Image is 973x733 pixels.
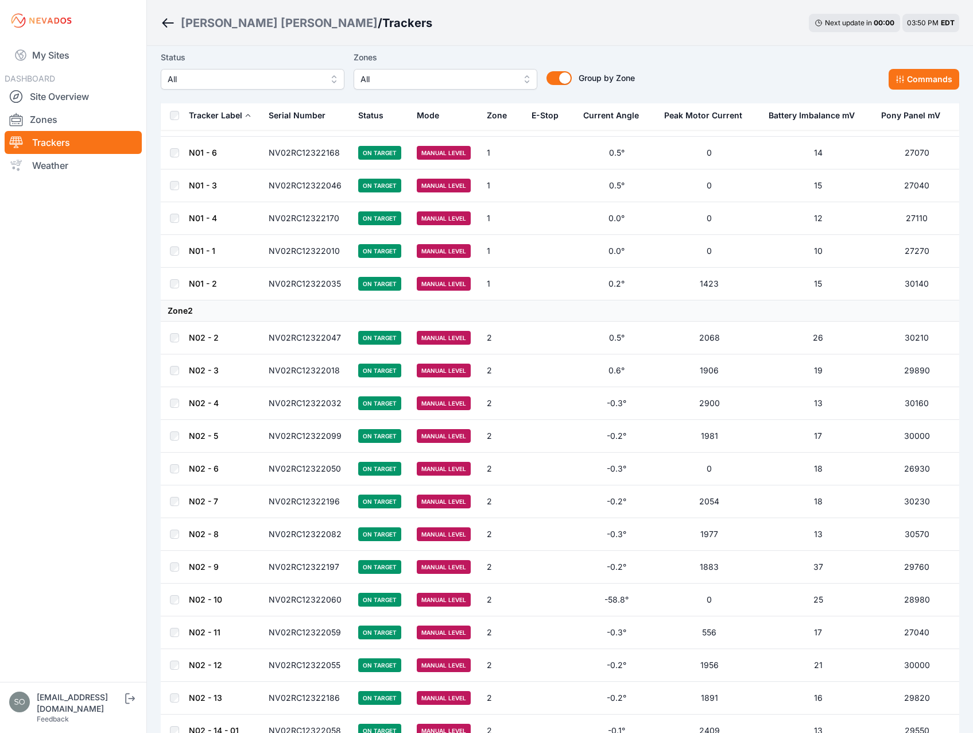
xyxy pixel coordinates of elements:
[874,584,959,616] td: 28980
[262,387,351,420] td: NV02RC12322032
[487,102,516,129] button: Zone
[762,682,874,715] td: 16
[657,235,762,268] td: 0
[657,387,762,420] td: 2900
[874,354,959,387] td: 29890
[657,453,762,485] td: 0
[576,137,658,169] td: 0.5°
[354,69,537,90] button: All
[417,495,471,508] span: Manual Level
[889,69,959,90] button: Commands
[657,354,762,387] td: 1906
[189,110,242,121] div: Tracker Label
[417,179,471,192] span: Manual Level
[480,518,524,551] td: 2
[358,364,401,377] span: On Target
[480,649,524,682] td: 2
[262,649,351,682] td: NV02RC12322055
[657,584,762,616] td: 0
[189,279,217,288] a: N01 - 2
[358,331,401,345] span: On Target
[358,429,401,443] span: On Target
[762,616,874,649] td: 17
[657,485,762,518] td: 2054
[480,453,524,485] td: 2
[762,354,874,387] td: 19
[762,485,874,518] td: 18
[576,453,658,485] td: -0.3°
[762,584,874,616] td: 25
[583,110,639,121] div: Current Angle
[189,562,219,572] a: N02 - 9
[762,202,874,235] td: 12
[583,102,648,129] button: Current Angle
[480,616,524,649] td: 2
[762,453,874,485] td: 18
[576,616,658,649] td: -0.3°
[189,529,219,539] a: N02 - 8
[262,235,351,268] td: NV02RC12322010
[189,398,219,408] a: N02 - 4
[262,551,351,584] td: NV02RC12322197
[657,322,762,354] td: 2068
[360,72,514,86] span: All
[480,169,524,202] td: 1
[9,692,30,712] img: solarsolutions@nautilussolar.com
[358,658,401,672] span: On Target
[480,268,524,300] td: 1
[189,148,217,157] a: N01 - 6
[358,626,401,639] span: On Target
[269,110,325,121] div: Serial Number
[657,518,762,551] td: 1977
[161,300,959,322] td: Zone 2
[657,202,762,235] td: 0
[480,584,524,616] td: 2
[480,354,524,387] td: 2
[874,387,959,420] td: 30160
[417,593,471,607] span: Manual Level
[161,51,344,64] label: Status
[417,146,471,160] span: Manual Level
[358,277,401,291] span: On Target
[5,74,55,83] span: DASHBOARD
[487,110,507,121] div: Zone
[874,169,959,202] td: 27040
[417,527,471,541] span: Manual Level
[874,322,959,354] td: 30210
[262,420,351,453] td: NV02RC12322099
[189,333,219,342] a: N02 - 2
[657,616,762,649] td: 556
[5,108,142,131] a: Zones
[262,169,351,202] td: NV02RC12322046
[576,202,658,235] td: 0.0°
[762,420,874,453] td: 17
[576,420,658,453] td: -0.2°
[262,584,351,616] td: NV02RC12322060
[576,649,658,682] td: -0.2°
[576,682,658,715] td: -0.2°
[874,137,959,169] td: 27070
[579,73,635,83] span: Group by Zone
[576,322,658,354] td: 0.5°
[664,110,742,121] div: Peak Motor Current
[762,551,874,584] td: 37
[874,420,959,453] td: 30000
[874,551,959,584] td: 29760
[181,15,378,31] a: [PERSON_NAME] [PERSON_NAME]
[762,268,874,300] td: 15
[5,131,142,154] a: Trackers
[189,496,218,506] a: N02 - 7
[417,462,471,476] span: Manual Level
[657,551,762,584] td: 1883
[480,322,524,354] td: 2
[5,154,142,177] a: Weather
[769,102,864,129] button: Battery Imbalance mV
[358,211,401,225] span: On Target
[576,387,658,420] td: -0.3°
[358,495,401,508] span: On Target
[262,137,351,169] td: NV02RC12322168
[576,169,658,202] td: 0.5°
[874,235,959,268] td: 27270
[354,51,537,64] label: Zones
[881,110,940,121] div: Pony Panel mV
